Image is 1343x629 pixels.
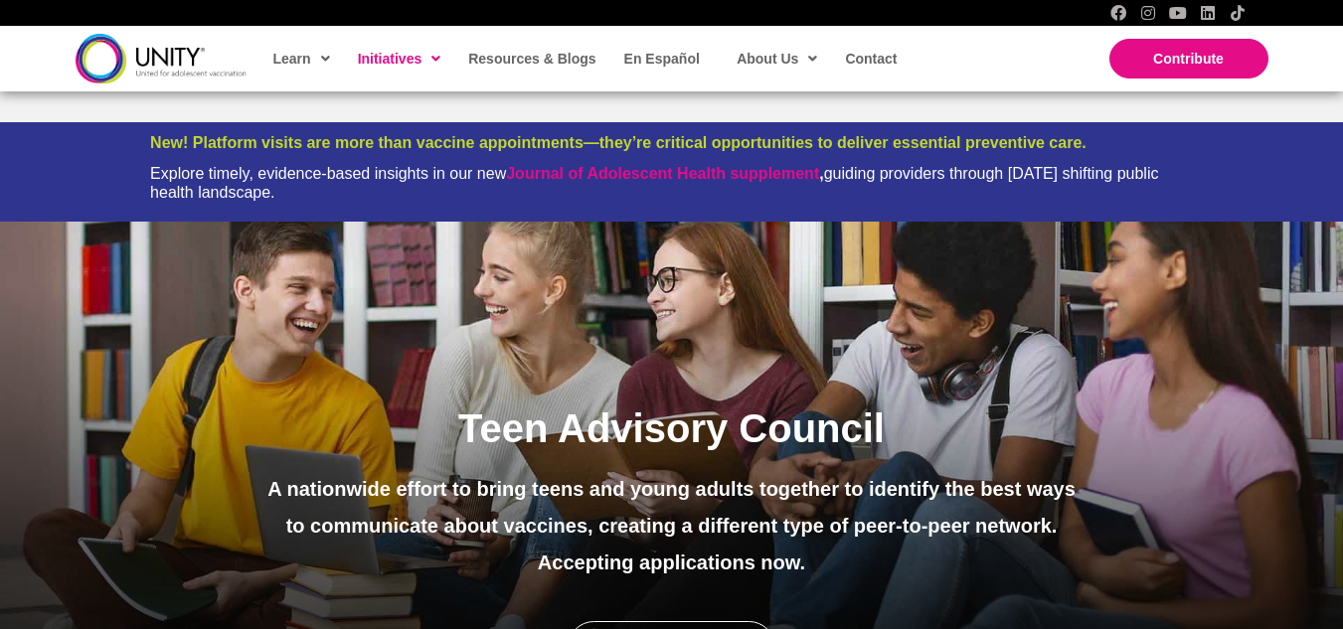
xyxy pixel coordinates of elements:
strong: , [506,165,823,182]
img: unity-logo-dark [76,34,247,82]
span: Teen Advisory Council [458,406,885,450]
a: About Us [727,36,825,81]
a: En Español [614,36,708,81]
a: Contact [835,36,905,81]
p: Accepting applications now. [261,545,1083,581]
span: Initiatives [358,44,441,74]
span: Resources & Blogs [468,51,595,67]
a: Facebook [1110,5,1126,21]
span: Contact [845,51,897,67]
span: Learn [273,44,330,74]
a: YouTube [1170,5,1186,21]
a: Contribute [1109,39,1268,79]
span: Contribute [1153,51,1224,67]
a: LinkedIn [1200,5,1216,21]
p: A nationwide effort to bring teens and young adults together to identify the best ways to communi... [261,471,1083,545]
a: Instagram [1140,5,1156,21]
a: TikTok [1230,5,1246,21]
span: New! Platform visits are more than vaccine appointments—they’re critical opportunities to deliver... [150,134,1087,151]
div: Explore timely, evidence-based insights in our new guiding providers through [DATE] shifting publ... [150,164,1193,202]
a: Resources & Blogs [458,36,603,81]
span: About Us [737,44,817,74]
span: En Español [624,51,700,67]
a: Journal of Adolescent Health supplement [506,165,819,182]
